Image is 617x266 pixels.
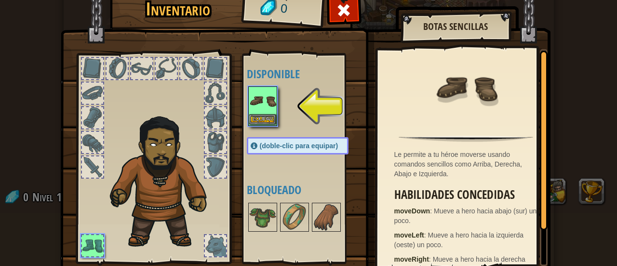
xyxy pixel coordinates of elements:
span: (doble-clic para equipar) [260,142,338,150]
h3: Habilidades concedidas [394,188,543,201]
strong: moveRight [394,255,429,263]
h2: Botas Sencillas [410,21,501,32]
button: Equipar [249,114,276,125]
strong: moveDown [394,207,430,215]
img: portrait.png [313,204,340,231]
img: portrait.png [281,204,308,231]
span: : [430,207,434,215]
img: portrait.png [249,87,276,114]
img: portrait.png [435,56,497,119]
span: Mueve a hero hacia abajo (sur) un poco. [394,207,537,224]
h4: Bloqueado [247,183,368,196]
img: hr.png [399,136,533,142]
span: Mueve a hero hacia la izquierda (oeste) un poco. [394,231,523,249]
div: Le permite a tu héroe moverse usando comandos sencillos como Arriba, Derecha, Abajo e Izquierda. [394,150,543,179]
img: duelist_hair.png [105,109,223,250]
span: : [424,231,428,239]
img: portrait.png [249,204,276,231]
span: : [429,255,433,263]
strong: moveLeft [394,231,424,239]
h4: Disponible [247,68,368,80]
